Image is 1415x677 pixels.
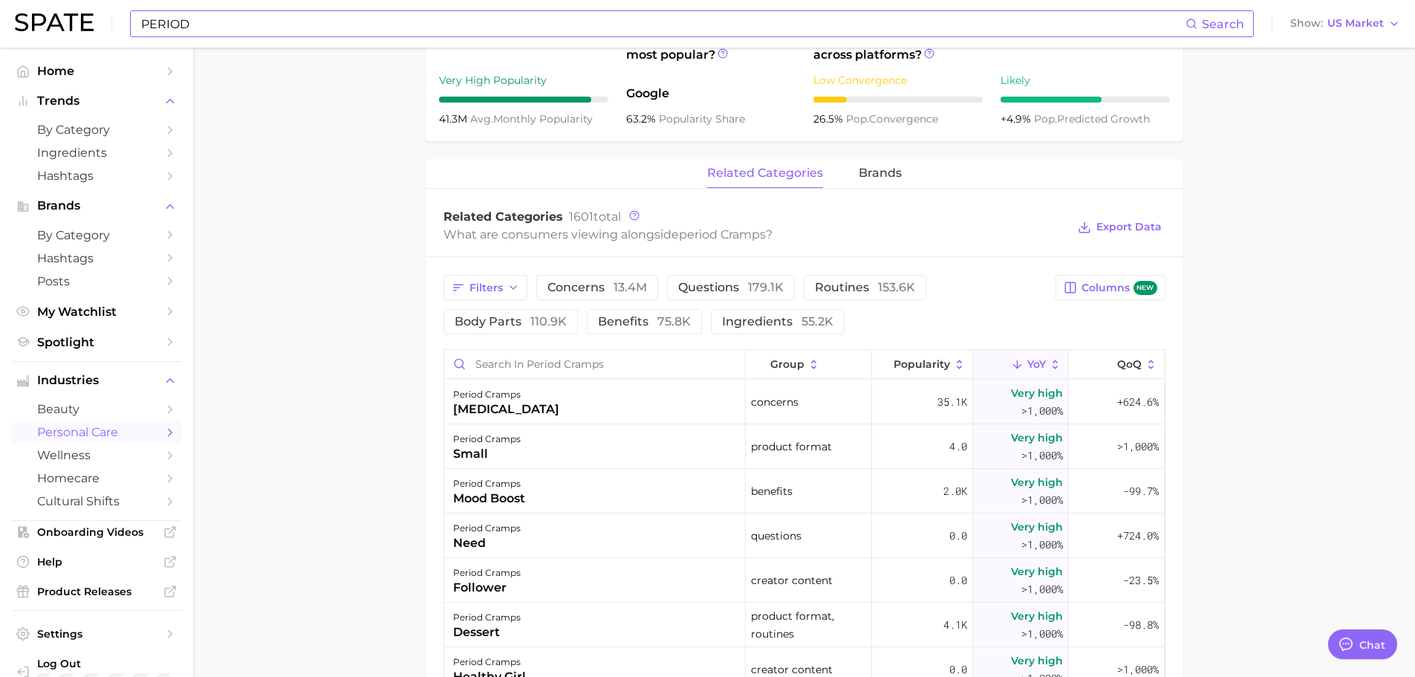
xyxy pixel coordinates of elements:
span: 1601 [569,210,593,224]
span: >1,000% [1117,662,1159,676]
button: Filters [443,275,527,300]
div: period cramps [453,386,559,404]
span: >1,000% [1117,439,1159,453]
div: period cramps [453,609,521,626]
span: by Category [37,123,156,137]
span: 26.5% [813,112,846,126]
div: 2 / 10 [813,97,983,103]
a: beauty [12,398,181,421]
div: dessert [453,623,521,641]
span: benefits [598,316,691,328]
a: Onboarding Videos [12,521,181,543]
span: new [1133,281,1157,295]
div: Very High Popularity [439,71,608,89]
span: Log Out [37,657,189,670]
span: Hashtags [37,169,156,183]
div: period cramps [453,430,521,448]
span: >1,000% [1021,404,1063,418]
button: Export Data [1074,217,1165,238]
span: 41.3m [439,112,470,126]
div: follower [453,579,521,597]
span: Very high [1011,563,1063,580]
span: Columns [1081,281,1157,295]
span: group [770,358,804,370]
img: SPATE [15,13,94,31]
span: US Market [1327,19,1384,27]
a: Hashtags [12,247,181,270]
div: period cramps [453,564,521,582]
span: +724.0% [1117,527,1159,545]
div: Likely [1001,71,1170,89]
span: >1,000% [1021,493,1063,507]
span: Which platform is most popular? [626,28,796,77]
span: Filters [469,282,503,294]
span: creator content [751,571,833,589]
a: Settings [12,623,181,645]
span: Popularity [894,358,950,370]
span: by Category [37,228,156,242]
span: brands [859,166,902,180]
span: 35.1k [937,393,967,411]
a: Home [12,59,181,82]
a: Ingredients [12,141,181,164]
a: cultural shifts [12,490,181,513]
span: Help [37,555,156,569]
span: Very high [1011,473,1063,491]
span: YoY [1027,358,1046,370]
span: benefits [751,482,793,500]
span: concerns [751,393,798,411]
button: Brands [12,195,181,217]
span: period cramps [679,227,766,242]
span: +4.9% [1001,112,1034,126]
span: ingredients [722,316,833,328]
span: >1,000% [1021,537,1063,551]
button: QoQ [1069,350,1164,379]
span: My Watchlist [37,305,156,319]
span: Posts [37,274,156,288]
a: personal care [12,421,181,444]
span: wellness [37,448,156,462]
span: Settings [37,627,156,641]
span: 110.9k [530,314,567,328]
span: Spotlight [37,335,156,349]
button: Industries [12,369,181,392]
abbr: popularity index [1034,112,1057,126]
div: What are consumers viewing alongside ? [443,224,1067,244]
span: 0.0 [949,571,967,589]
span: QoQ [1117,358,1142,370]
span: 2.0k [943,482,967,500]
input: Search here for a brand, industry, or ingredient [140,11,1185,36]
a: Help [12,551,181,573]
button: ShowUS Market [1286,14,1404,33]
span: cultural shifts [37,494,156,508]
a: Spotlight [12,331,181,354]
span: product format [751,438,832,456]
span: 4.0 [949,438,967,456]
span: Export Data [1096,221,1162,233]
a: My Watchlist [12,300,181,323]
span: popularity share [659,112,745,126]
a: Posts [12,270,181,293]
button: YoY [973,350,1069,379]
span: predicted growth [1034,112,1150,126]
span: Related Categories [443,210,563,224]
span: -23.5% [1123,571,1159,589]
span: personal care [37,425,156,439]
button: Trends [12,90,181,112]
span: 179.1k [748,280,784,294]
div: mood boost [453,490,525,508]
div: need [453,534,521,552]
span: +624.6% [1117,393,1159,411]
span: Ingredients [37,146,156,160]
span: >1,000% [1021,582,1063,596]
span: homecare [37,471,156,485]
a: by Category [12,118,181,141]
a: wellness [12,444,181,467]
abbr: average [470,112,493,126]
div: period cramps [453,653,526,671]
span: convergence [846,112,938,126]
span: Product Releases [37,585,156,598]
span: total [569,210,621,224]
span: product format, routines [751,607,866,643]
div: small [453,445,521,463]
